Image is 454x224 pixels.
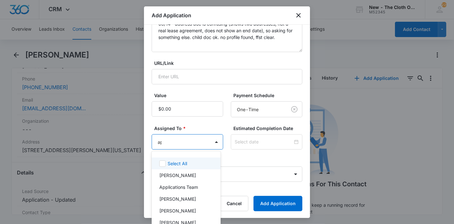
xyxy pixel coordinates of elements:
[168,160,187,167] p: Select All
[159,207,196,214] p: [PERSON_NAME]
[159,184,198,190] p: Applications Team
[159,172,196,179] p: [PERSON_NAME]
[159,196,196,202] p: [PERSON_NAME]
